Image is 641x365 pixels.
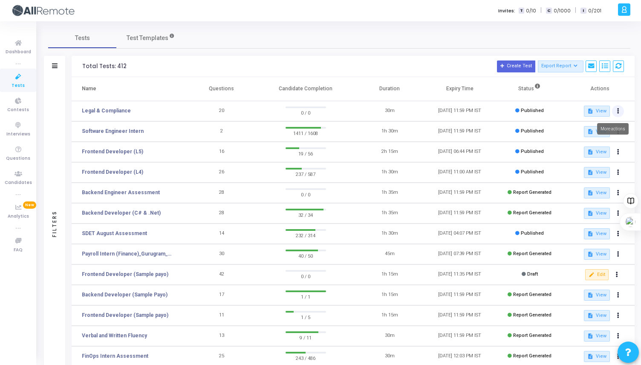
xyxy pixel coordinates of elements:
span: | [540,6,542,15]
button: View [584,208,610,219]
button: View [584,167,610,178]
button: View [584,249,610,260]
span: 0 / 0 [286,272,326,280]
mat-icon: description [587,210,593,216]
span: 9 / 11 [286,333,326,342]
a: Frontend Developer (Sample payo) [82,311,168,319]
mat-icon: description [587,108,593,114]
span: T [519,8,524,14]
span: Contests [7,106,29,114]
span: Published [521,169,544,175]
mat-icon: description [587,251,593,257]
span: Report Generated [513,251,551,256]
td: 11 [187,305,257,326]
span: Published [521,149,544,154]
button: View [584,331,610,342]
span: 0/1000 [554,7,571,14]
td: [DATE] 11:59 PM IST [424,285,494,305]
td: 1h 35m [355,183,424,203]
td: 1h 15m [355,305,424,326]
td: 42 [187,264,257,285]
td: 17 [187,285,257,305]
td: 2h 15m [355,142,424,162]
td: [DATE] 11:00 AM IST [424,162,494,183]
th: Expiry Time [424,77,494,101]
span: Draft [527,271,538,277]
td: [DATE] 11:59 PM IST [424,305,494,326]
td: [DATE] 06:44 PM IST [424,142,494,162]
span: Tests [75,34,90,43]
th: Actions [565,77,635,101]
td: 45m [355,244,424,264]
a: Frontend Developer (Sample payo) [82,270,168,278]
td: 28 [187,183,257,203]
td: 1h 30m [355,121,424,142]
td: [DATE] 11:59 PM IST [424,183,494,203]
span: Candidates [5,179,32,187]
button: Export Report [538,60,583,72]
mat-icon: description [587,354,593,359]
span: 0 / 0 [286,108,326,117]
td: [DATE] 11:59 PM IST [424,203,494,224]
span: Tests [12,82,25,89]
a: FinOps Intern Assessment [82,352,148,360]
td: [DATE] 11:59 PM IST [424,101,494,121]
mat-icon: description [587,170,593,175]
td: [DATE] 11:59 PM IST [424,326,494,346]
span: 1 / 1 [286,292,326,301]
span: Report Generated [513,190,551,195]
td: 2 [187,121,257,142]
img: logo [11,2,75,19]
mat-icon: description [587,149,593,155]
span: New [23,201,36,209]
th: Name [72,77,187,101]
span: 237 / 587 [286,170,326,178]
span: Report Generated [513,292,551,297]
th: Candidate Completion [257,77,355,101]
span: Questions [6,155,30,162]
button: View [584,106,610,117]
span: Report Generated [513,312,551,318]
span: FAQ [14,247,23,254]
a: Payroll Intern (Finance)_Gurugram_Campus [82,250,173,258]
div: Total Tests: 412 [82,63,127,70]
td: 30m [355,326,424,346]
td: 1h 30m [355,224,424,244]
div: More actions [597,123,629,135]
td: 14 [187,224,257,244]
button: View [584,126,610,137]
th: Questions [187,77,257,101]
td: 1h 15m [355,264,424,285]
span: Interviews [6,131,30,138]
a: Backend Developer (C# & .Net) [82,209,161,217]
span: Published [521,230,544,236]
span: 243 / 486 [286,354,326,362]
a: Legal & Compliance [82,107,131,115]
mat-icon: description [587,129,593,135]
button: View [584,147,610,158]
td: [DATE] 04:07 PM IST [424,224,494,244]
td: 1h 35m [355,203,424,224]
button: View [584,187,610,198]
span: 1 / 5 [286,313,326,321]
label: Invites: [498,7,515,14]
a: Frontend Developer (L5) [82,148,143,155]
span: I [580,8,586,14]
td: [DATE] 07:39 PM IST [424,244,494,264]
span: Published [521,128,544,134]
mat-icon: description [587,231,593,237]
td: 30m [355,101,424,121]
span: Test Templates [127,34,168,43]
mat-icon: description [587,313,593,319]
button: Create Test [497,60,535,72]
span: 40 / 50 [286,251,326,260]
button: View [584,290,610,301]
td: [DATE] 11:59 PM IST [424,121,494,142]
td: 1h 30m [355,162,424,183]
span: 0/10 [526,7,536,14]
button: Edit [585,269,609,280]
td: 1h 15m [355,285,424,305]
span: Report Generated [513,210,551,216]
button: View [584,351,610,362]
th: Duration [355,77,424,101]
